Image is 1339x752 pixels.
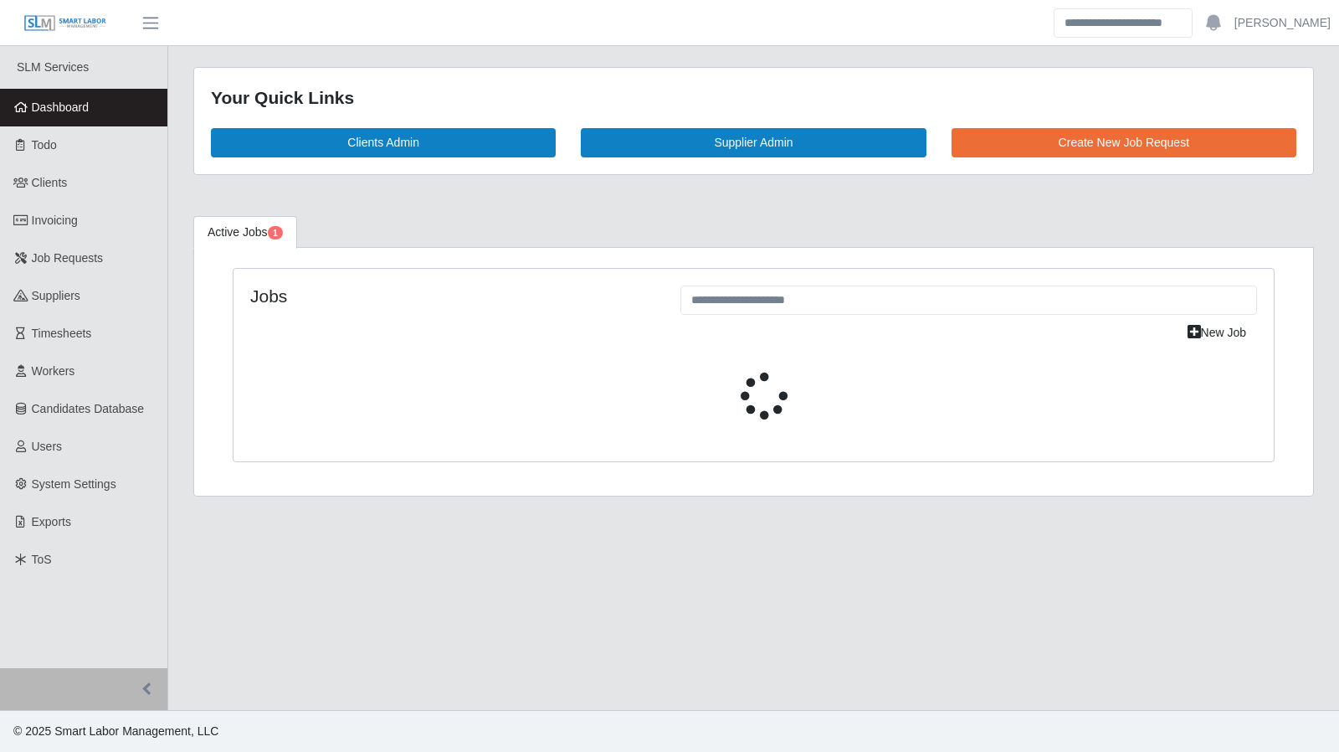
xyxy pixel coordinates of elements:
span: Clients [32,176,68,189]
a: Active Jobs [193,216,297,249]
span: © 2025 Smart Labor Management, LLC [13,724,218,738]
div: Your Quick Links [211,85,1296,111]
img: SLM Logo [23,14,107,33]
span: Workers [32,364,75,378]
span: Exports [32,515,71,528]
span: Suppliers [32,289,80,302]
span: Job Requests [32,251,104,265]
span: Candidates Database [32,402,145,415]
a: New Job [1177,318,1257,348]
h4: Jobs [250,286,655,306]
span: Users [32,440,63,453]
a: Clients Admin [211,128,556,157]
span: Timesheets [32,327,92,340]
a: Create New Job Request [952,128,1296,157]
span: System Settings [32,477,116,491]
span: Dashboard [32,100,90,114]
span: Invoicing [32,214,78,227]
span: ToS [32,553,52,566]
span: Pending Jobs [268,226,283,240]
span: SLM Services [17,60,89,74]
a: [PERSON_NAME] [1234,14,1331,32]
input: Search [1054,8,1193,38]
span: Todo [32,138,57,152]
a: Supplier Admin [581,128,926,157]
